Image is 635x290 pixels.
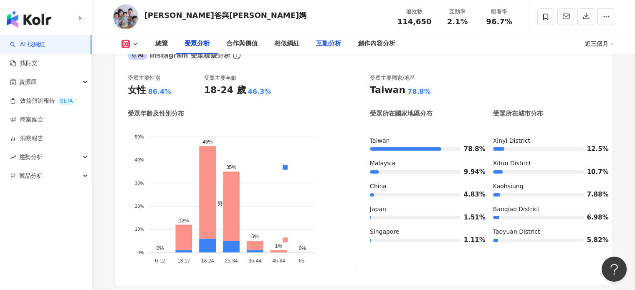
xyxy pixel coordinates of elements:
[493,228,600,236] div: Taoyuan District
[19,148,43,166] span: 趨勢分析
[397,17,432,26] span: 114,650
[134,134,144,139] tspan: 50%
[493,109,543,118] div: 受眾所在城市分布
[442,8,473,16] div: 互動率
[144,10,307,20] div: [PERSON_NAME]爸與[PERSON_NAME]媽
[232,50,242,61] span: info-circle
[204,84,246,97] div: 18-24 歲
[370,205,476,214] div: Japan
[493,159,600,168] div: Xitun District
[134,227,144,232] tspan: 10%
[587,169,600,175] span: 10.7%
[464,146,476,152] span: 78.8%
[128,109,184,118] div: 受眾年齡及性別分布
[316,39,341,49] div: 互動分析
[299,258,306,264] tspan: 65-
[272,258,285,264] tspan: 45-64
[226,39,258,49] div: 合作與價值
[10,40,45,49] a: searchAI 找網紅
[201,258,214,264] tspan: 18-24
[370,159,476,168] div: Malaysia
[464,169,476,175] span: 9.94%
[148,87,172,96] div: 86.4%
[225,258,238,264] tspan: 25-34
[134,157,144,162] tspan: 40%
[464,214,476,221] span: 1.51%
[370,109,433,118] div: 受眾所在國家地區分布
[248,258,261,264] tspan: 35-44
[211,201,228,207] span: 男性
[587,214,600,221] span: 6.98%
[274,39,299,49] div: 相似網紅
[10,97,76,105] a: 效益預測報告BETA
[587,237,600,243] span: 5.82%
[204,74,237,82] div: 受眾主要年齡
[10,134,43,143] a: 洞察報告
[587,192,600,198] span: 7.88%
[370,137,476,145] div: Taiwan
[370,84,405,97] div: Taiwan
[370,182,476,191] div: China
[10,116,43,124] a: 商案媒合
[370,74,415,82] div: 受眾主要國家/地區
[407,87,431,96] div: 78.8%
[113,4,138,29] img: KOL Avatar
[585,37,614,50] div: 近三個月
[248,87,271,96] div: 46.3%
[493,182,600,191] div: Kaohsiung
[493,205,600,214] div: Banqiao District
[185,39,210,49] div: 受眾分析
[128,74,160,82] div: 受眾主要性別
[177,258,190,264] tspan: 13-17
[10,59,38,68] a: 找貼文
[397,8,432,16] div: 追蹤數
[19,166,43,185] span: 競品分析
[602,257,627,282] iframe: Help Scout Beacon - Open
[134,180,144,185] tspan: 30%
[155,39,168,49] div: 總覽
[464,237,476,243] span: 1.11%
[587,146,600,152] span: 12.5%
[447,18,468,26] span: 2.1%
[134,204,144,209] tspan: 20%
[10,154,16,160] span: rise
[7,11,51,28] img: logo
[483,8,515,16] div: 觀看率
[128,51,230,60] div: Instagram 受眾樣貌分析
[370,228,476,236] div: Singapore
[486,18,512,26] span: 96.7%
[128,84,146,97] div: 女性
[358,39,395,49] div: 創作內容分析
[19,73,37,91] span: 資源庫
[155,258,165,264] tspan: 0-12
[464,192,476,198] span: 4.83%
[128,51,148,60] div: AI
[493,137,600,145] div: Xinyi District
[137,250,144,255] tspan: 0%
